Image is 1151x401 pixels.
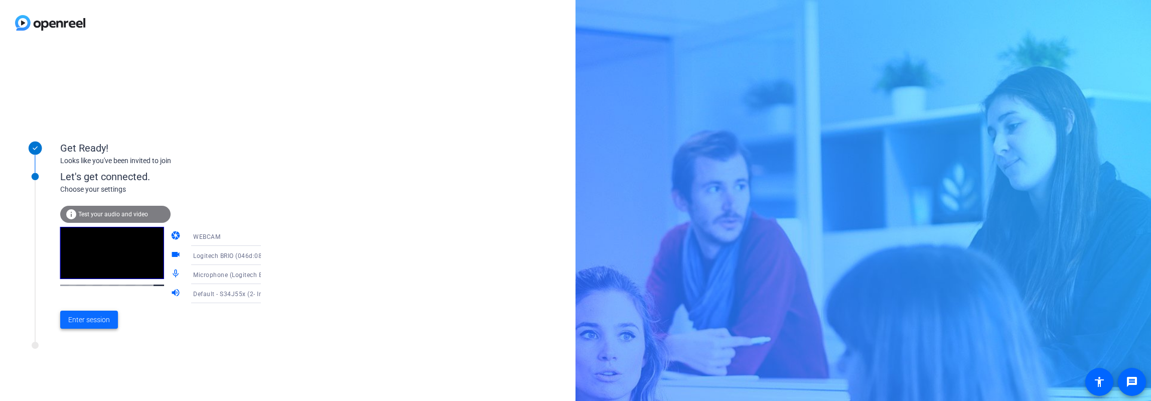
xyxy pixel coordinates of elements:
mat-icon: mic_none [171,269,183,281]
mat-icon: camera [171,230,183,242]
span: Microphone (Logitech BRIO) [193,271,274,279]
div: Looks like you've been invited to join [60,156,261,166]
div: Choose your settings [60,184,281,195]
span: Enter session [68,315,110,325]
span: WEBCAM [193,233,220,240]
button: Enter session [60,311,118,329]
div: Let's get connected. [60,169,281,184]
mat-icon: volume_up [171,288,183,300]
mat-icon: info [65,208,77,220]
mat-icon: videocam [171,249,183,261]
span: Default - S34J55x (2- Intel(R) Display Audio) [193,290,323,298]
span: Logitech BRIO (046d:085e) [193,251,271,259]
div: Get Ready! [60,141,261,156]
mat-icon: accessibility [1093,376,1105,388]
span: Test your audio and video [78,211,148,218]
mat-icon: message [1126,376,1138,388]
